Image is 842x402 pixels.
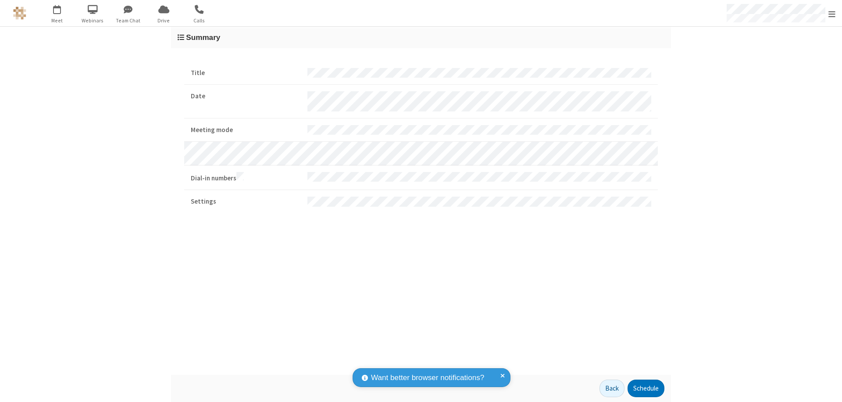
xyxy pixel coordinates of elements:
img: QA Selenium DO NOT DELETE OR CHANGE [13,7,26,20]
strong: Meeting mode [191,125,301,135]
strong: Title [191,68,301,78]
span: Calls [183,17,216,25]
span: Webinars [76,17,109,25]
strong: Settings [191,197,301,207]
strong: Date [191,91,301,101]
span: Meet [41,17,74,25]
span: Drive [147,17,180,25]
button: Back [599,380,624,397]
button: Schedule [628,380,664,397]
span: Summary [186,33,220,42]
strong: Dial-in numbers [191,172,301,183]
span: Want better browser notifications? [371,372,484,384]
span: Team Chat [112,17,145,25]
